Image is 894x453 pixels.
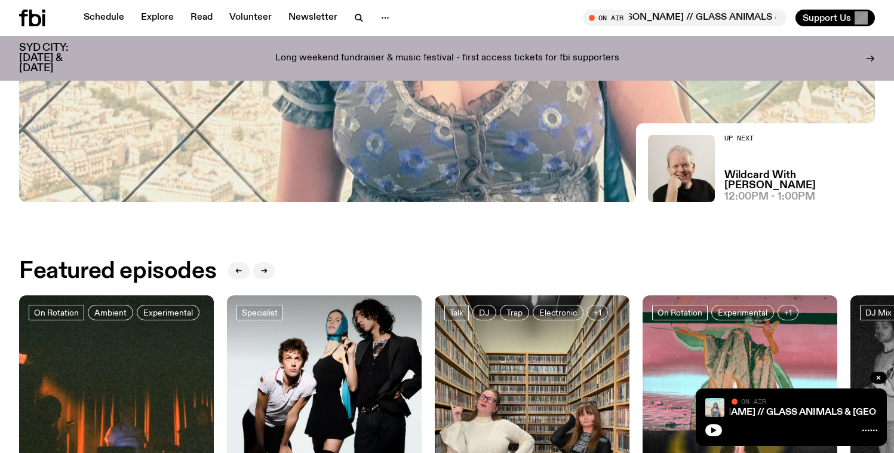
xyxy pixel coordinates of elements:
[34,308,79,317] span: On Rotation
[472,305,496,320] a: DJ
[143,308,193,317] span: Experimental
[648,135,715,202] img: Stuart is smiling charmingly, wearing a black t-shirt against a stark white background.
[134,10,181,26] a: Explore
[587,305,608,320] button: +1
[222,10,279,26] a: Volunteer
[19,43,96,74] h3: SYD CITY: [DATE] & [DATE]
[724,192,815,202] span: 12:00pm - 1:00pm
[444,305,469,320] a: Talk
[741,397,766,405] span: On Air
[29,305,84,320] a: On Rotation
[19,261,216,282] h2: Featured episodes
[711,305,774,320] a: Experimental
[506,308,523,317] span: Trap
[242,308,278,317] span: Specialist
[236,305,283,320] a: Specialist
[718,308,767,317] span: Experimental
[500,305,529,320] a: Trap
[533,305,583,320] a: Electronic
[652,305,708,320] a: On Rotation
[865,308,892,317] span: DJ Mix
[795,10,875,26] button: Support Us
[281,10,345,26] a: Newsletter
[94,308,127,317] span: Ambient
[450,308,463,317] span: Talk
[784,308,792,317] span: +1
[594,308,601,317] span: +1
[803,13,851,23] span: Support Us
[183,10,220,26] a: Read
[724,170,875,191] a: Wildcard With [PERSON_NAME]
[88,305,133,320] a: Ambient
[479,308,490,317] span: DJ
[275,53,619,64] p: Long weekend fundraiser & music festival - first access tickets for fbi supporters
[583,10,786,26] button: On AirMornings with [PERSON_NAME] // GLASS ANIMALS & [GEOGRAPHIC_DATA]
[137,305,199,320] a: Experimental
[724,135,875,142] h2: Up Next
[76,10,131,26] a: Schedule
[658,308,702,317] span: On Rotation
[539,308,577,317] span: Electronic
[778,305,798,320] button: +1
